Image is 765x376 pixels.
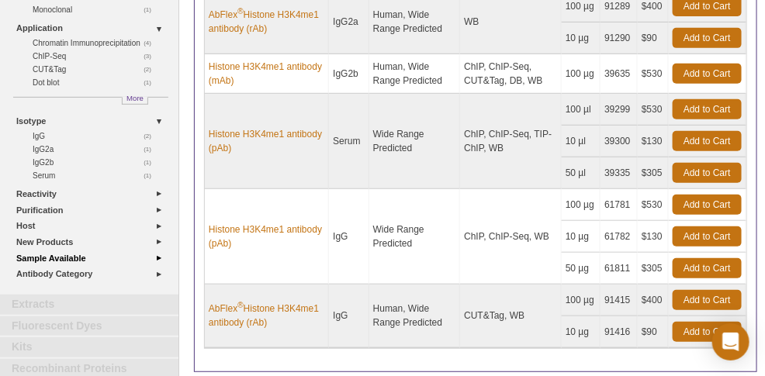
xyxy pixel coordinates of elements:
td: 100 µl [562,94,601,126]
a: (1)Monoclonal [33,3,160,16]
a: (1)Dot blot [33,76,160,89]
a: (4)Chromatin Immunoprecipitation [33,36,160,50]
td: 61781 [601,189,638,221]
a: Isotype [16,113,169,129]
a: More [122,97,148,105]
span: (2) [144,129,160,143]
td: 100 µg [562,189,601,221]
td: Wide Range Predicted [369,94,461,189]
a: AbFlex®Histone H3K4me1 antibody (rAb) [209,8,324,36]
td: $305 [638,157,669,189]
div: Open Intercom Messenger [712,323,749,360]
td: $130 [638,126,669,157]
a: Histone H3K4me1 antibody (mAb) [209,60,324,88]
sup: ® [237,301,243,309]
span: (1) [144,143,160,156]
a: Host [16,218,169,234]
td: $90 [638,22,669,54]
span: (1) [144,169,160,182]
a: Application [16,20,169,36]
a: Add to Cart [673,163,742,183]
td: 50 µg [562,253,601,285]
a: (2)CUT&Tag [33,63,160,76]
span: (2) [144,63,160,76]
a: Add to Cart [673,131,742,151]
td: $90 [638,316,669,348]
a: Add to Cart [673,290,742,310]
td: 91290 [601,22,638,54]
a: Purification [16,202,169,219]
a: Add to Cart [673,226,742,247]
a: (3)ChIP-Seq [33,50,160,63]
td: Serum [329,94,369,189]
td: 100 µg [562,285,601,316]
td: 91415 [601,285,638,316]
td: CUT&Tag, WB [460,285,562,348]
td: 39300 [601,126,638,157]
span: (3) [144,50,160,63]
td: 10 µg [562,221,601,253]
td: $530 [638,54,669,94]
a: Sample Available [16,250,169,267]
span: (1) [144,76,160,89]
td: IgG [329,189,369,285]
td: ChIP, ChIP-Seq, TIP-ChIP, WB [460,94,562,189]
a: (1)IgG2a [33,143,160,156]
td: IgG2b [329,54,369,94]
a: Add to Cart [673,322,742,342]
a: AbFlex®Histone H3K4me1 antibody (rAb) [209,302,324,329]
a: Add to Cart [673,64,742,84]
td: 10 µl [562,126,601,157]
td: IgG [329,285,369,348]
td: ChIP, ChIP-Seq, WB [460,189,562,285]
td: 50 µl [562,157,601,189]
td: 39335 [601,157,638,189]
td: $400 [638,285,669,316]
a: Antibody Category [16,266,169,282]
span: More [126,91,144,105]
td: $305 [638,253,669,285]
td: 10 µg [562,316,601,348]
td: 61811 [601,253,638,285]
span: (1) [144,3,160,16]
a: (2)IgG [33,129,160,143]
td: 91416 [601,316,638,348]
td: $530 [638,189,669,221]
span: (1) [144,156,160,169]
a: Histone H3K4me1 antibody (pAb) [209,127,324,155]
a: Add to Cart [673,99,742,119]
span: (4) [144,36,160,50]
td: 39299 [601,94,638,126]
td: 39635 [601,54,638,94]
td: Human, Wide Range Predicted [369,285,461,348]
td: Wide Range Predicted [369,189,461,285]
a: Reactivity [16,186,169,202]
td: 100 µg [562,54,601,94]
a: (1)IgG2b [33,156,160,169]
td: Human, Wide Range Predicted [369,54,461,94]
td: ChIP, ChIP-Seq, CUT&Tag, DB, WB [460,54,562,94]
a: Add to Cart [673,195,742,215]
td: 10 µg [562,22,601,54]
sup: ® [237,7,243,16]
a: Histone H3K4me1 antibody (pAb) [209,222,324,250]
a: (1)Serum [33,169,160,182]
td: $530 [638,94,669,126]
a: Add to Cart [673,258,742,278]
td: 61782 [601,221,638,253]
td: $130 [638,221,669,253]
a: Add to Cart [673,28,742,48]
a: New Products [16,234,169,250]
